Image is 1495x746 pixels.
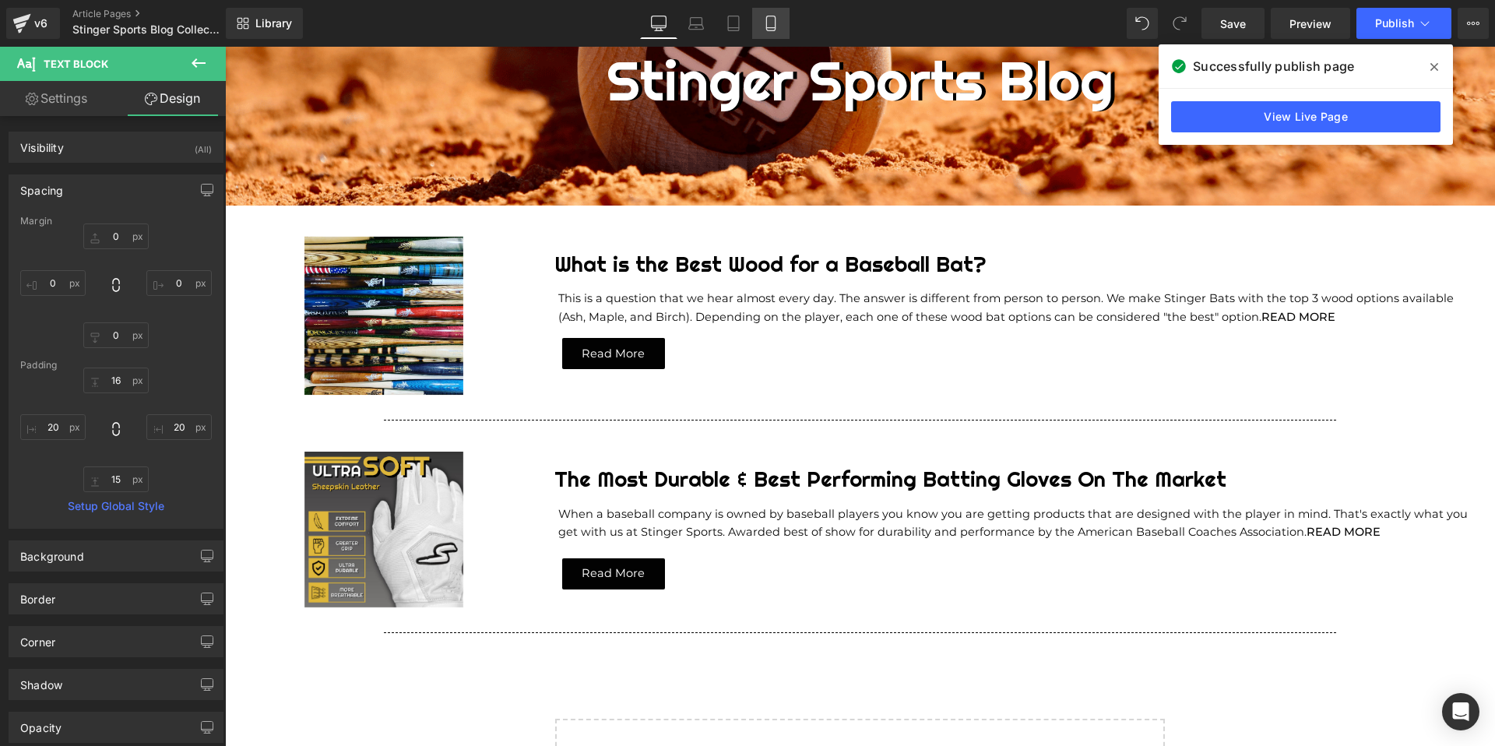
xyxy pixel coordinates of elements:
[116,81,229,116] a: Design
[83,466,149,492] input: 0
[337,291,440,322] a: Read More
[1220,16,1246,32] span: Save
[333,459,1254,495] p: When a baseball company is owned by baseball players you know you are getting products that are d...
[195,132,212,158] div: (All)
[83,322,149,348] input: 0
[1036,263,1110,277] a: READ MORE
[83,223,149,249] input: 0
[146,270,212,296] input: 0
[72,8,252,20] a: Article Pages
[226,8,303,39] a: New Library
[20,670,62,691] div: Shadow
[20,270,86,296] input: 0
[677,8,715,39] a: Laptop
[1442,693,1479,730] div: Open Intercom Messenger
[752,8,790,39] a: Mobile
[329,205,1270,231] h1: What is the Best Wood for a Baseball Bat?
[20,216,212,227] div: Margin
[20,132,64,154] div: Visibility
[6,8,60,39] a: v6
[255,16,292,30] span: Library
[20,175,63,197] div: Spacing
[1356,8,1451,39] button: Publish
[1289,16,1331,32] span: Preview
[1082,478,1156,492] a: READ MORE
[31,13,51,33] div: v6
[715,8,752,39] a: Tablet
[146,414,212,440] input: 0
[357,521,420,533] span: Read More
[83,368,149,393] input: 0
[20,541,84,563] div: Background
[72,23,222,36] span: Stinger Sports Blog Collection Page
[1171,101,1440,132] a: View Live Page
[1458,8,1489,39] button: More
[20,584,55,606] div: Border
[1127,8,1158,39] button: Undo
[1271,8,1350,39] a: Preview
[44,58,108,70] span: Text Block
[20,627,55,649] div: Corner
[1164,8,1195,39] button: Redo
[337,512,440,543] a: Read More
[20,500,212,512] a: Setup Global Style
[357,301,420,313] span: Read More
[20,713,62,734] div: Opacity
[20,360,212,371] div: Padding
[333,243,1254,280] p: This is a question that we hear almost every day. The answer is different from person to person. ...
[1193,57,1354,76] span: Successfully publish page
[20,414,86,440] input: 0
[1375,17,1414,30] span: Publish
[329,420,1270,446] h1: The Most Durable & Best Performing Batting Gloves On The Market
[640,8,677,39] a: Desktop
